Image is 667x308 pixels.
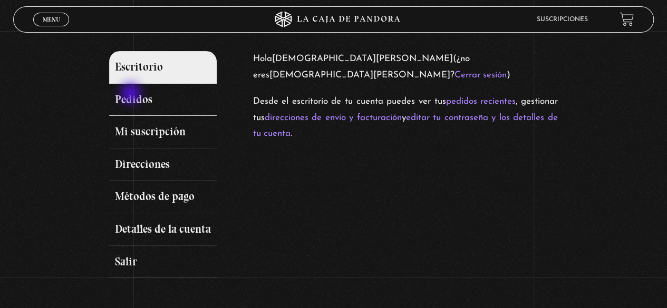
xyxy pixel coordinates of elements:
[537,16,588,23] a: Suscripciones
[109,84,217,116] a: Pedidos
[109,213,217,246] a: Detalles de la cuenta
[272,54,452,63] strong: [DEMOGRAPHIC_DATA][PERSON_NAME]
[43,16,60,23] span: Menu
[253,94,557,142] p: Desde el escritorio de tu cuenta puedes ver tus , gestionar tus y .
[109,116,217,148] a: Mi suscripción
[109,181,217,213] a: Métodos de pago
[269,71,450,80] strong: [DEMOGRAPHIC_DATA][PERSON_NAME]
[620,12,634,26] a: View your shopping cart
[109,148,217,181] a: Direcciones
[39,25,64,32] span: Cerrar
[446,97,516,106] a: pedidos recientes
[253,51,557,83] p: Hola (¿no eres ? )
[454,71,506,80] a: Cerrar sesión
[253,113,557,138] a: editar tu contraseña y los detalles de tu cuenta
[109,51,217,84] a: Escritorio
[264,113,401,122] a: direcciones de envío y facturación
[109,51,244,278] nav: Páginas de cuenta
[109,246,217,279] a: Salir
